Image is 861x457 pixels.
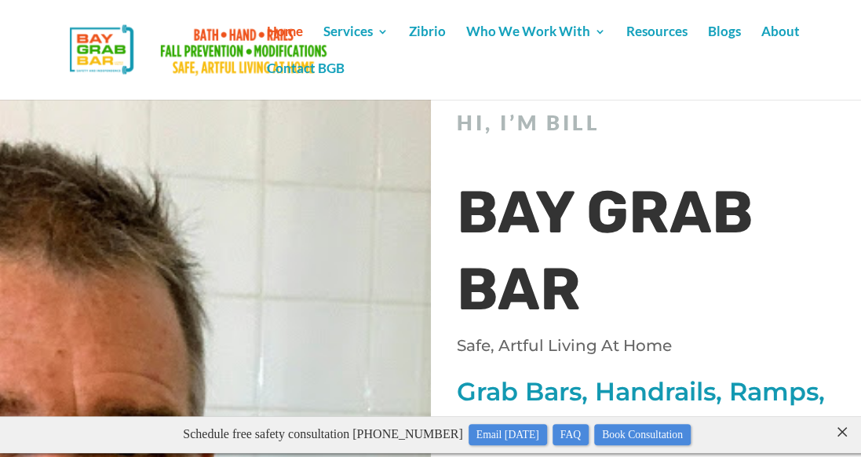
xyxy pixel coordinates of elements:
a: Blogs [708,26,741,63]
a: Book Consultation [594,8,691,29]
a: FAQ [553,8,589,29]
a: Resources [626,26,688,63]
h2: Hi, I’m Bill [456,111,835,143]
h1: BAY GRAB BAR [456,174,835,335]
a: Who We Work With [466,26,606,63]
a: Email [DATE] [469,8,547,29]
a: About [761,26,800,63]
p: Safe, Artful Living At Home [456,335,835,356]
img: Bay Grab Bar [27,17,377,82]
close: × [834,4,850,19]
p: Schedule free safety consultation [PHONE_NUMBER] [38,6,836,31]
a: Contact BGB [267,63,345,100]
a: Zibrio [409,26,446,63]
a: Home [267,26,303,63]
a: Services [323,26,389,63]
